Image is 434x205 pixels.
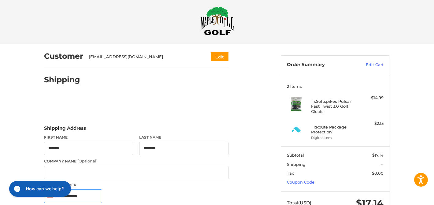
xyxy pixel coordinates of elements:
h2: Shipping [44,75,80,84]
a: Edit Cart [353,62,384,68]
img: Maple Hill Golf [200,6,234,35]
h2: Customer [44,51,83,61]
span: $0.00 [372,171,384,176]
label: Last Name [139,135,228,140]
li: Digital Item [311,135,358,140]
div: $2.15 [360,121,384,127]
label: First Name [44,135,133,140]
iframe: Gorgias live chat messenger [6,179,73,199]
span: -- [381,162,384,167]
a: Coupon Code [287,180,315,184]
small: (Optional) [77,158,98,163]
h4: 1 x Route Package Protection [311,125,358,135]
h3: Order Summary [287,62,353,68]
span: Tax [287,171,294,176]
h4: 1 x Softspikes Pulsar Fast Twist 3.0 Golf Cleats [311,99,358,114]
button: Edit [211,52,228,61]
div: $14.99 [360,95,384,101]
label: Company Name [44,158,228,164]
span: Shipping [287,162,306,167]
h3: 2 Items [287,84,384,89]
div: [EMAIL_ADDRESS][DOMAIN_NAME] [89,54,199,60]
legend: Shipping Address [44,125,86,135]
span: $17.14 [373,153,384,158]
label: Phone Number [44,182,228,188]
span: Subtotal [287,153,304,158]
